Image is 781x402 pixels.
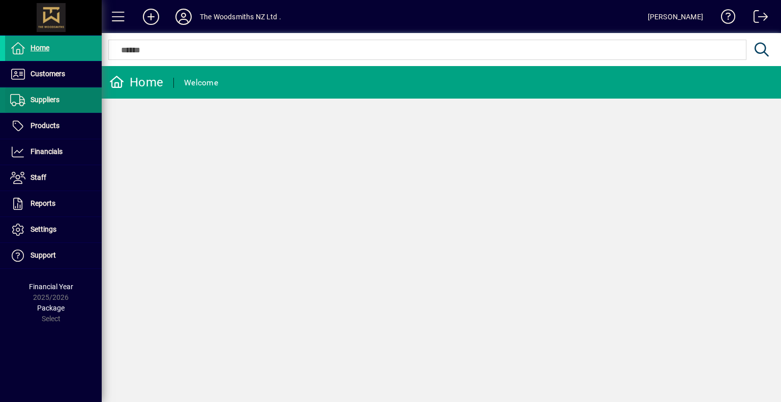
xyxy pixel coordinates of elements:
span: Home [31,44,49,52]
a: Reports [5,191,102,217]
span: Suppliers [31,96,59,104]
div: The Woodsmiths NZ Ltd . [200,9,281,25]
span: Financial Year [29,283,73,291]
a: Financials [5,139,102,165]
a: Logout [746,2,768,35]
span: Support [31,251,56,259]
span: Reports [31,199,55,207]
a: Settings [5,217,102,242]
span: Package [37,304,65,312]
span: Products [31,121,59,130]
div: Welcome [184,75,218,91]
div: [PERSON_NAME] [648,9,703,25]
button: Profile [167,8,200,26]
span: Settings [31,225,56,233]
span: Customers [31,70,65,78]
span: Financials [31,147,63,156]
a: Support [5,243,102,268]
button: Add [135,8,167,26]
a: Staff [5,165,102,191]
a: Suppliers [5,87,102,113]
div: Home [109,74,163,90]
a: Products [5,113,102,139]
span: Staff [31,173,46,181]
a: Customers [5,61,102,87]
a: Knowledge Base [713,2,736,35]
